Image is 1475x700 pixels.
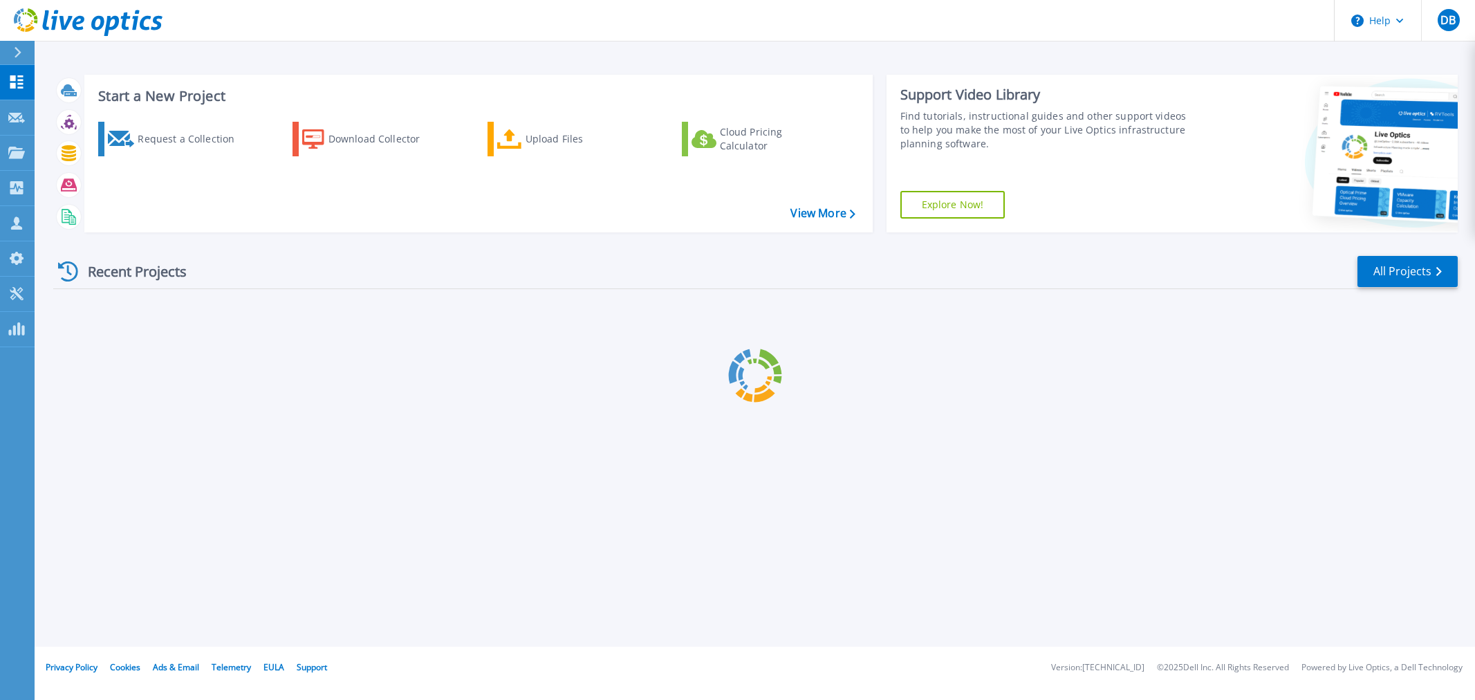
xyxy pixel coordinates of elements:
a: Privacy Policy [46,661,98,673]
a: All Projects [1357,256,1458,287]
li: Version: [TECHNICAL_ID] [1051,663,1144,672]
li: © 2025 Dell Inc. All Rights Reserved [1157,663,1289,672]
li: Powered by Live Optics, a Dell Technology [1301,663,1463,672]
div: Request a Collection [138,125,248,153]
a: Upload Files [488,122,642,156]
a: Cloud Pricing Calculator [682,122,836,156]
div: Download Collector [328,125,439,153]
a: Telemetry [212,661,251,673]
div: Recent Projects [53,255,205,288]
a: Support [297,661,327,673]
a: Download Collector [293,122,447,156]
a: View More [790,207,855,220]
div: Find tutorials, instructional guides and other support videos to help you make the most of your L... [900,109,1194,151]
a: Request a Collection [98,122,252,156]
h3: Start a New Project [98,89,855,104]
a: EULA [263,661,284,673]
div: Support Video Library [900,86,1194,104]
div: Upload Files [526,125,636,153]
a: Explore Now! [900,191,1005,219]
a: Cookies [110,661,140,673]
span: DB [1440,15,1456,26]
div: Cloud Pricing Calculator [720,125,831,153]
a: Ads & Email [153,661,199,673]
